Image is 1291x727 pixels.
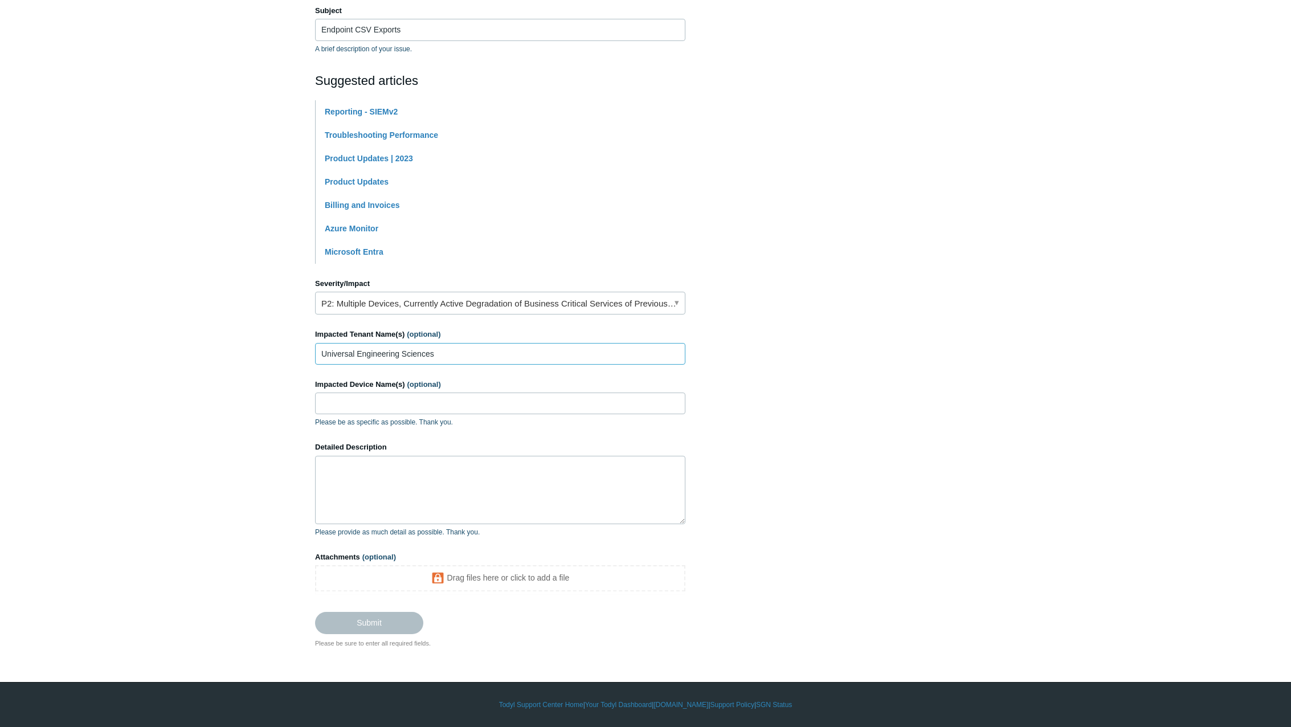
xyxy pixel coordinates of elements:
a: Product Updates | 2023 [325,154,413,163]
a: Your Todyl Dashboard [585,700,652,710]
a: Todyl Support Center Home [499,700,583,710]
span: (optional) [407,380,441,389]
label: Impacted Tenant Name(s) [315,329,685,340]
h2: Suggested articles [315,71,685,90]
label: Impacted Device Name(s) [315,379,685,390]
label: Attachments [315,552,685,563]
label: Subject [315,5,685,17]
a: SGN Status [756,700,792,710]
p: Please be as specific as possible. Thank you. [315,417,685,427]
a: Reporting - SIEMv2 [325,107,398,116]
a: Troubleshooting Performance [325,130,438,140]
p: A brief description of your issue. [315,44,685,54]
p: Please provide as much detail as possible. Thank you. [315,527,685,537]
div: | | | | [315,700,976,710]
a: Product Updates [325,177,389,186]
input: Submit [315,612,423,634]
a: Billing and Invoices [325,201,399,210]
span: (optional) [362,553,396,561]
a: Azure Monitor [325,224,378,233]
label: Detailed Description [315,442,685,453]
a: P2: Multiple Devices, Currently Active Degradation of Business Critical Services of Previously Wo... [315,292,685,315]
label: Severity/Impact [315,278,685,289]
div: Please be sure to enter all required fields. [315,639,685,648]
a: Support Policy [710,700,754,710]
span: (optional) [407,330,440,338]
a: [DOMAIN_NAME] [653,700,708,710]
a: Microsoft Entra [325,247,383,256]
